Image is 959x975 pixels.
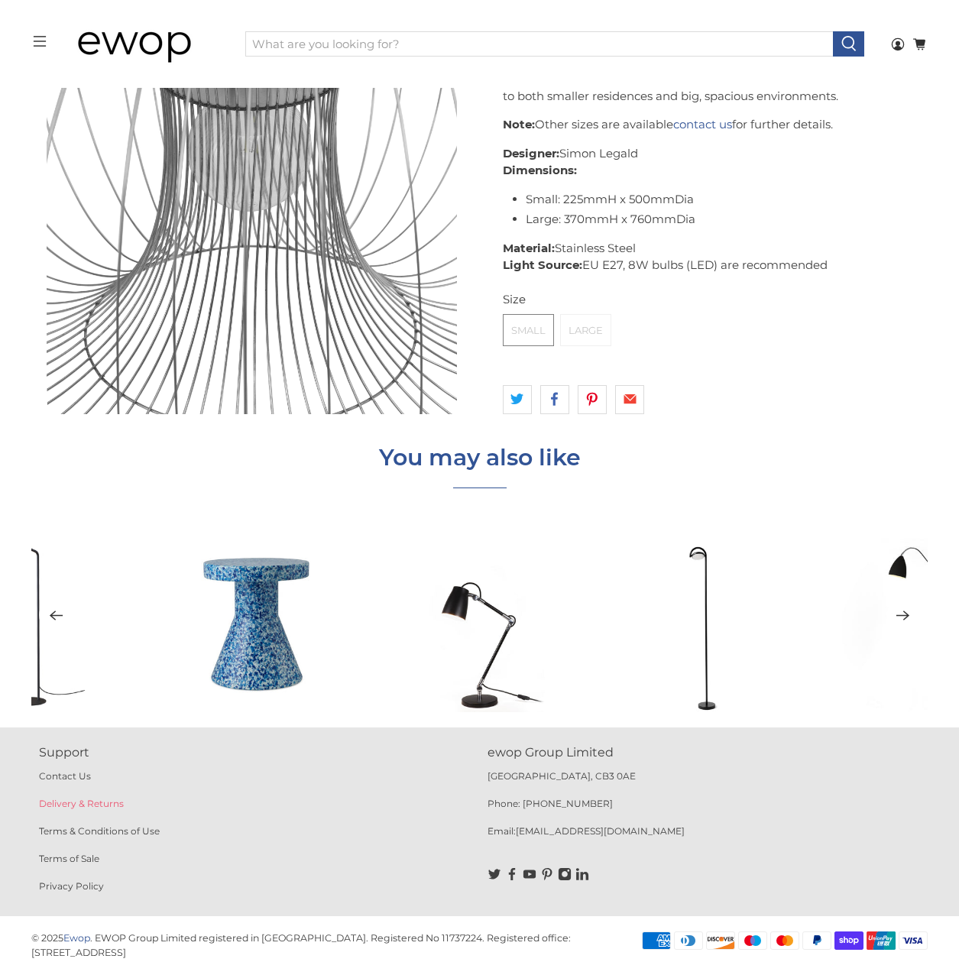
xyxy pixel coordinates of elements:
[504,315,553,345] label: Small
[488,743,921,762] p: ewop Group Limited
[503,20,910,103] span: Coil is a pendant lamp collection characterized by its rounded rectangle shape created by curved ...
[63,932,90,944] a: Ewop
[535,117,673,131] span: Other sizes are available
[561,315,611,345] label: Large
[503,117,535,131] strong: Note:
[503,258,582,272] strong: Light Source:
[488,797,921,824] p: Phone: [PHONE_NUMBER]
[503,163,577,177] strong: Dimensions:
[516,825,685,837] a: [EMAIL_ADDRESS][DOMAIN_NAME]
[526,191,912,209] li: Small: 225mmH x 500mmDia
[39,853,99,864] a: Terms of Sale
[31,932,571,958] p: EWOP Group Limited registered in [GEOGRAPHIC_DATA]. Registered No 11737224. Registered office: [S...
[488,769,921,797] p: [GEOGRAPHIC_DATA], CB3 0AE
[503,240,912,274] p: Stainless Steel
[39,880,104,892] a: Privacy Policy
[503,291,912,309] div: Size
[526,211,912,228] li: Large: 370mmH x 760mmDia
[31,932,92,944] p: © 2025 .
[39,598,73,632] button: Previous
[39,798,124,809] a: Delivery & Returns
[379,445,581,471] h4: You may also like
[732,117,833,131] span: for further details.
[39,743,472,762] p: Support
[673,117,732,131] a: contact us
[503,241,555,255] strong: Material:
[39,770,91,782] a: Contact Us
[488,824,921,852] p: Email:
[582,258,828,272] span: EU E27, 8W bulbs (LED) are recommended
[503,146,559,160] strong: Designer:
[503,145,912,180] p: Simon Legald
[245,31,834,57] input: What are you looking for?
[39,825,160,837] a: Terms & Conditions of Use
[886,598,920,632] button: Next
